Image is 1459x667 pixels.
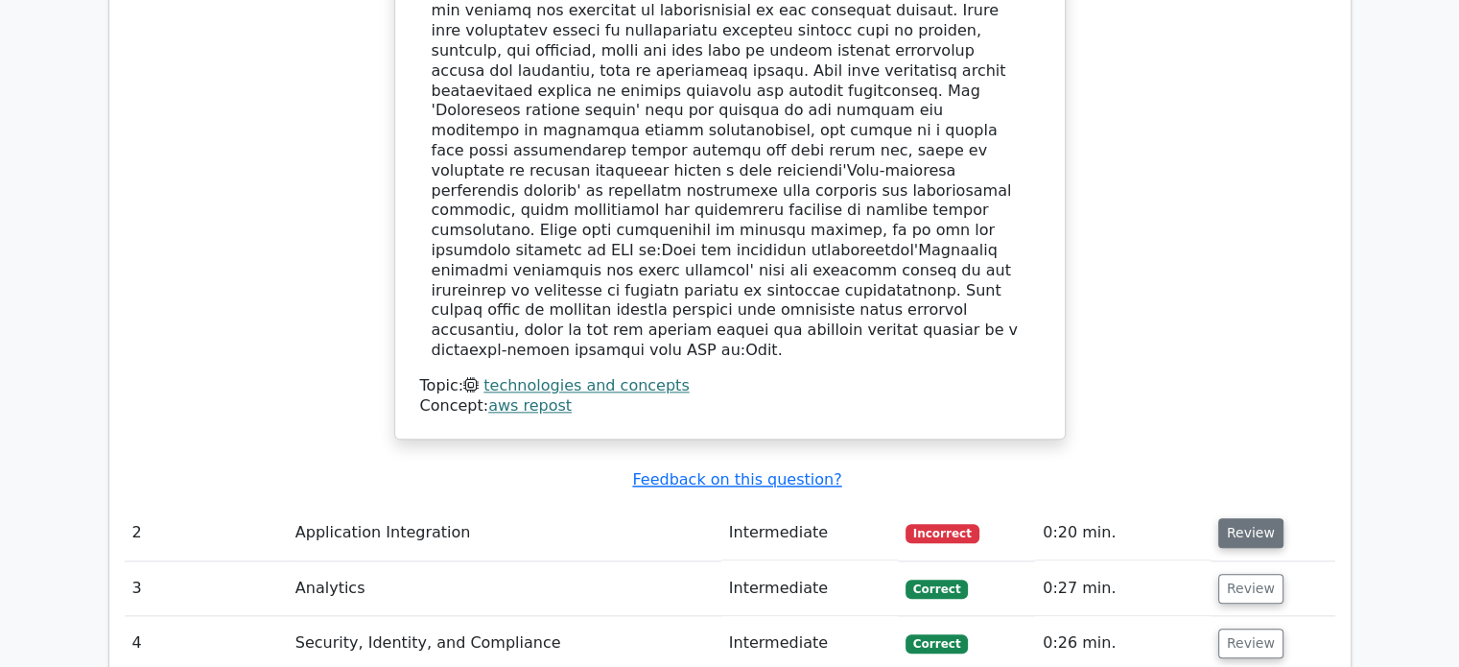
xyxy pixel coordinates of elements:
span: Correct [906,634,968,654]
td: Intermediate [721,506,898,560]
td: 0:27 min. [1035,561,1211,616]
a: aws repost [488,396,572,415]
span: Correct [906,580,968,599]
td: 0:20 min. [1035,506,1211,560]
td: 2 [125,506,288,560]
div: Topic: [420,376,1040,396]
td: 3 [125,561,288,616]
button: Review [1218,629,1283,658]
button: Review [1218,574,1283,604]
td: Analytics [288,561,721,616]
a: Feedback on this question? [632,470,841,488]
button: Review [1218,518,1283,548]
a: technologies and concepts [483,376,689,394]
div: Concept: [420,396,1040,417]
span: Incorrect [906,524,979,543]
td: Application Integration [288,506,721,560]
td: Intermediate [721,561,898,616]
